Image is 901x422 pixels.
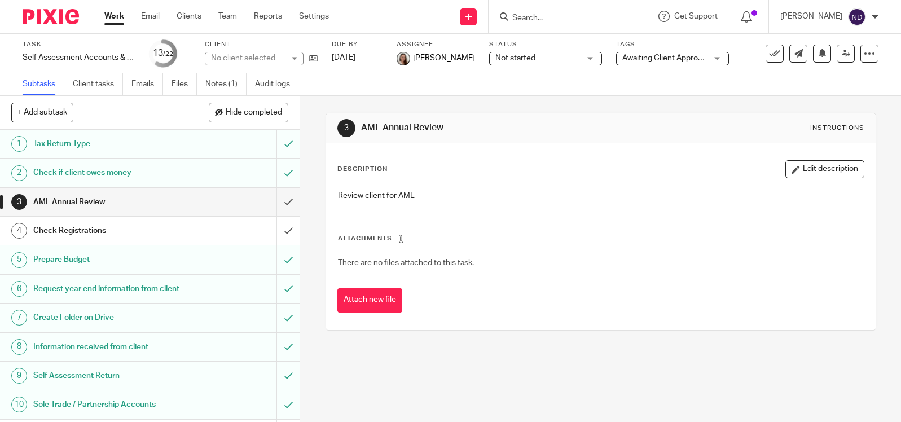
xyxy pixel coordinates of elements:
[211,52,284,64] div: No client selected
[338,259,474,267] span: There are no files attached to this task.
[511,14,613,24] input: Search
[33,164,188,181] h1: Check if client owes money
[11,223,27,239] div: 4
[397,40,475,49] label: Assignee
[413,52,475,64] span: [PERSON_NAME]
[495,54,535,62] span: Not started
[332,54,355,61] span: [DATE]
[205,73,247,95] a: Notes (1)
[255,73,298,95] a: Audit logs
[23,52,135,63] div: Self Assessment Accounts & Tax Returns
[33,339,188,355] h1: Information received from client
[337,288,402,313] button: Attach new file
[11,165,27,181] div: 2
[209,103,288,122] button: Hide completed
[848,8,866,26] img: svg%3E
[616,40,729,49] label: Tags
[785,160,864,178] button: Edit description
[141,11,160,22] a: Email
[153,47,173,60] div: 13
[338,235,392,241] span: Attachments
[33,251,188,268] h1: Prepare Budget
[33,135,188,152] h1: Tax Return Type
[299,11,329,22] a: Settings
[33,396,188,413] h1: Sole Trade / Partnership Accounts
[11,339,27,355] div: 8
[254,11,282,22] a: Reports
[11,310,27,326] div: 7
[337,119,355,137] div: 3
[397,52,410,65] img: Profile.png
[11,252,27,268] div: 5
[33,309,188,326] h1: Create Folder on Drive
[11,194,27,210] div: 3
[810,124,864,133] div: Instructions
[361,122,625,134] h1: AML Annual Review
[332,40,383,49] label: Due by
[622,54,707,62] span: Awaiting Client Approval
[33,222,188,239] h1: Check Registrations
[11,136,27,152] div: 1
[73,73,123,95] a: Client tasks
[23,9,79,24] img: Pixie
[338,190,864,201] p: Review client for AML
[23,73,64,95] a: Subtasks
[131,73,163,95] a: Emails
[23,40,135,49] label: Task
[104,11,124,22] a: Work
[337,165,388,174] p: Description
[11,103,73,122] button: + Add subtask
[177,11,201,22] a: Clients
[163,51,173,57] small: /22
[11,281,27,297] div: 6
[11,368,27,384] div: 9
[218,11,237,22] a: Team
[172,73,197,95] a: Files
[780,11,842,22] p: [PERSON_NAME]
[23,52,135,63] div: Self Assessment Accounts &amp; Tax Returns
[674,12,718,20] span: Get Support
[11,397,27,412] div: 10
[489,40,602,49] label: Status
[226,108,282,117] span: Hide completed
[33,280,188,297] h1: Request year end information from client
[33,194,188,210] h1: AML Annual Review
[205,40,318,49] label: Client
[33,367,188,384] h1: Self Assessment Return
